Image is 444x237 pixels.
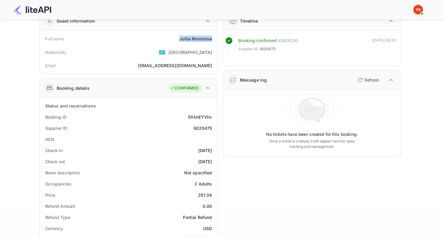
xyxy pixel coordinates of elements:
img: LiteAPI Logo [13,5,51,14]
div: HCN [45,136,55,142]
div: 0.00 [203,203,212,209]
div: # 3926191 [278,37,298,44]
div: Timeline [240,18,258,24]
div: [GEOGRAPHIC_DATA] [168,49,212,55]
div: Partial Refund [183,214,212,220]
div: USD [203,225,212,232]
div: [DATE] [198,158,212,165]
div: Message log [240,77,267,83]
div: Juliia Morozova [179,36,212,42]
div: CONFIRMED [170,85,199,91]
div: Price [45,192,55,198]
div: Not specified [184,170,212,176]
button: Refresh [354,75,382,85]
div: Booking details [57,85,90,91]
p: Once a ticket is created, it will appear here for easy tracking and management. [264,139,360,149]
div: 261.04 [198,192,212,198]
div: Nationality [45,49,67,55]
div: [DATE] 06:03 [372,37,396,55]
div: Booking ID [45,114,67,120]
div: [EMAIL_ADDRESS][DOMAIN_NAME] [138,62,212,69]
div: Supplier ID [45,125,67,131]
p: Refresh [364,77,379,83]
div: Status and reservations [45,103,96,109]
div: [DATE] [198,147,212,154]
div: Email [45,62,56,69]
div: Currency [45,225,63,232]
span: 9020475 [260,46,276,52]
div: Check-in [45,147,63,154]
div: Occupancies [45,181,71,187]
div: 5XkhEYVhv [188,114,212,120]
div: Guest information [57,18,95,24]
div: Refund Amount [45,203,76,209]
div: Room description [45,170,80,176]
p: No tickets have been created for this booking. [266,131,358,137]
div: Refund Type [45,214,70,220]
div: Full name [45,36,64,42]
div: Booking confirmed [238,37,277,44]
div: Check out [45,158,65,165]
img: Yandex Support [413,5,423,14]
div: 9020475 [193,125,212,131]
div: 2 Adults [194,181,212,187]
span: United States [159,47,165,58]
span: Supplier ID: [238,46,260,52]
